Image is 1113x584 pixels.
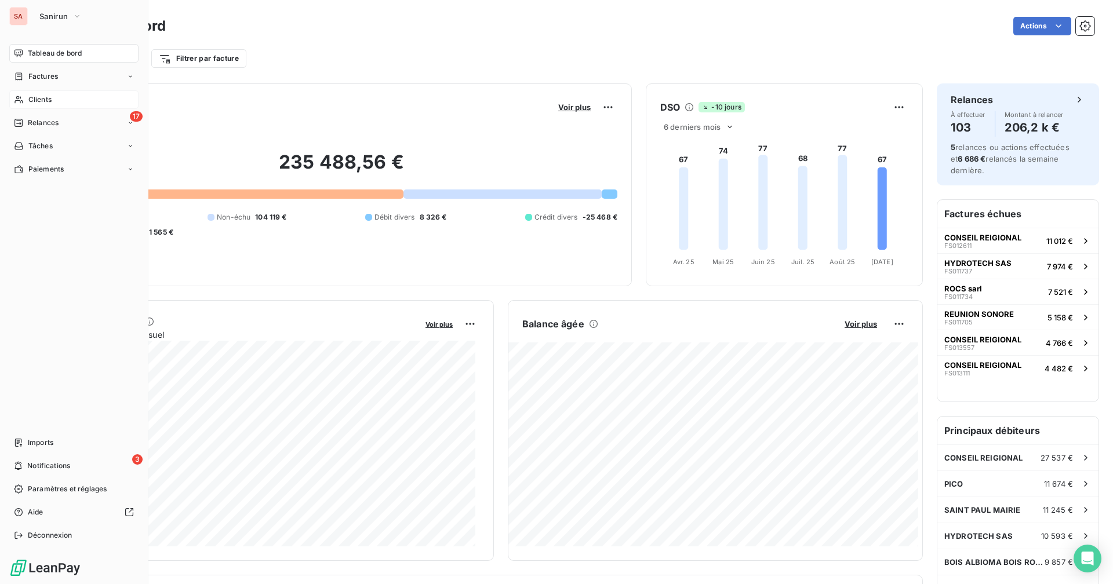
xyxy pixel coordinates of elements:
button: CONSEIL REIGIONALFS01261111 012 € [937,228,1099,253]
button: Actions [1013,17,1071,35]
h2: 235 488,56 € [66,151,617,185]
span: Déconnexion [28,530,72,541]
tspan: [DATE] [871,258,893,266]
tspan: Mai 25 [712,258,734,266]
span: Débit divers [374,212,415,222]
span: Voir plus [558,103,591,112]
button: REUNION SONOREFS0117055 158 € [937,304,1099,330]
span: FS013111 [944,370,970,377]
h6: Principaux débiteurs [937,417,1099,444]
tspan: Juil. 25 [791,258,814,266]
button: Voir plus [422,319,456,329]
tspan: Avr. 25 [673,258,694,266]
h6: DSO [660,100,680,114]
span: BOIS ALBIOMA BOIS ROUGE [944,557,1045,567]
span: À effectuer [951,111,985,118]
span: 3 [132,454,143,465]
span: 27 537 € [1041,453,1073,462]
span: 5 158 € [1047,313,1073,322]
span: PICO [944,479,963,488]
span: 11 245 € [1043,505,1073,514]
span: FS011737 [944,268,972,275]
h4: 206,2 k € [1005,118,1064,137]
span: 4 766 € [1046,338,1073,348]
span: HYDROTECH SAS [944,531,1013,541]
button: CONSEIL REIGIONALFS0135574 766 € [937,330,1099,355]
h6: Balance âgée [522,317,584,331]
span: Crédit divers [534,212,578,222]
span: Imports [28,437,53,448]
span: SAINT PAUL MAIRIE [944,505,1021,514]
span: relances ou actions effectuées et relancés la semaine dernière. [951,143,1070,175]
span: 9 857 € [1045,557,1073,567]
span: Aide [28,507,43,517]
span: Tableau de bord [28,48,82,59]
span: 8 326 € [420,212,447,222]
span: Relances [28,118,59,128]
span: Tâches [28,141,53,151]
button: Voir plus [841,319,881,329]
span: Clients [28,94,52,105]
span: Montant à relancer [1005,111,1064,118]
span: 6 686 € [958,154,985,163]
span: 104 119 € [255,212,286,222]
span: CONSEIL REIGIONAL [944,335,1021,344]
span: 10 593 € [1041,531,1073,541]
span: 7 974 € [1047,262,1073,271]
span: 11 012 € [1046,236,1073,246]
div: Open Intercom Messenger [1074,545,1101,572]
span: 4 482 € [1045,364,1073,373]
span: CONSEIL REIGIONAL [944,233,1021,242]
span: -1 565 € [146,227,173,238]
span: Sanirun [39,12,68,21]
h6: Relances [951,93,993,107]
h6: Factures échues [937,200,1099,228]
button: CONSEIL REIGIONALFS0131114 482 € [937,355,1099,381]
span: FS011705 [944,319,973,326]
span: Voir plus [425,320,453,329]
span: FS011734 [944,293,973,300]
span: Paramètres et réglages [28,484,107,494]
span: Notifications [27,461,70,471]
span: ROCS sarl [944,284,982,293]
img: Logo LeanPay [9,559,81,577]
span: CONSEIL REIGIONAL [944,453,1023,462]
span: Paiements [28,164,64,174]
span: CONSEIL REIGIONAL [944,360,1021,370]
span: 11 674 € [1044,479,1073,488]
tspan: Juin 25 [751,258,775,266]
span: HYDROTECH SAS [944,258,1012,268]
button: ROCS sarlFS0117347 521 € [937,279,1099,304]
button: Filtrer par facture [151,49,246,68]
a: Aide [9,503,139,521]
span: 6 derniers mois [664,122,721,132]
span: -25 468 € [583,212,617,222]
span: 5 [951,143,955,152]
h4: 103 [951,118,985,137]
span: 17 [130,111,143,122]
button: Voir plus [555,102,594,112]
span: Non-échu [217,212,250,222]
span: Voir plus [845,319,877,329]
span: FS013557 [944,344,974,351]
span: Factures [28,71,58,82]
tspan: Août 25 [830,258,855,266]
div: SA [9,7,28,25]
span: FS012611 [944,242,972,249]
span: Chiffre d'affaires mensuel [66,329,417,341]
span: 7 521 € [1048,287,1073,297]
button: HYDROTECH SASFS0117377 974 € [937,253,1099,279]
span: REUNION SONORE [944,309,1014,319]
span: -10 jours [699,102,744,112]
